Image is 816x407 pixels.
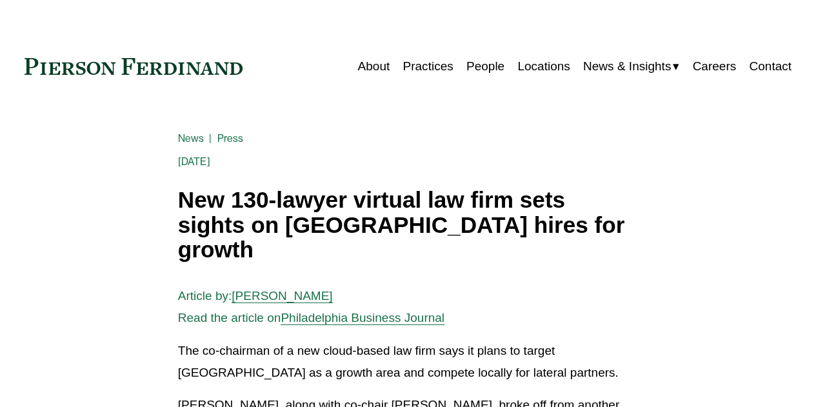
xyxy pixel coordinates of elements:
a: Philadelphia Business Journal [281,311,444,324]
a: News [178,132,204,144]
span: Article by: [178,289,232,303]
span: News & Insights [583,55,671,77]
a: About [358,54,390,79]
a: Careers [693,54,737,79]
a: folder dropdown [583,54,679,79]
a: Press [217,132,244,144]
a: Locations [517,54,570,79]
h1: New 130-lawyer virtual law firm sets sights on [GEOGRAPHIC_DATA] hires for growth [178,188,638,263]
p: The co-chairman of a new cloud-based law firm says it plans to target [GEOGRAPHIC_DATA] as a grow... [178,340,638,384]
span: [DATE] [178,155,210,168]
a: Contact [750,54,792,79]
a: People [466,54,504,79]
a: Practices [403,54,453,79]
a: [PERSON_NAME] [232,289,332,303]
span: Read the article on [178,311,281,324]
